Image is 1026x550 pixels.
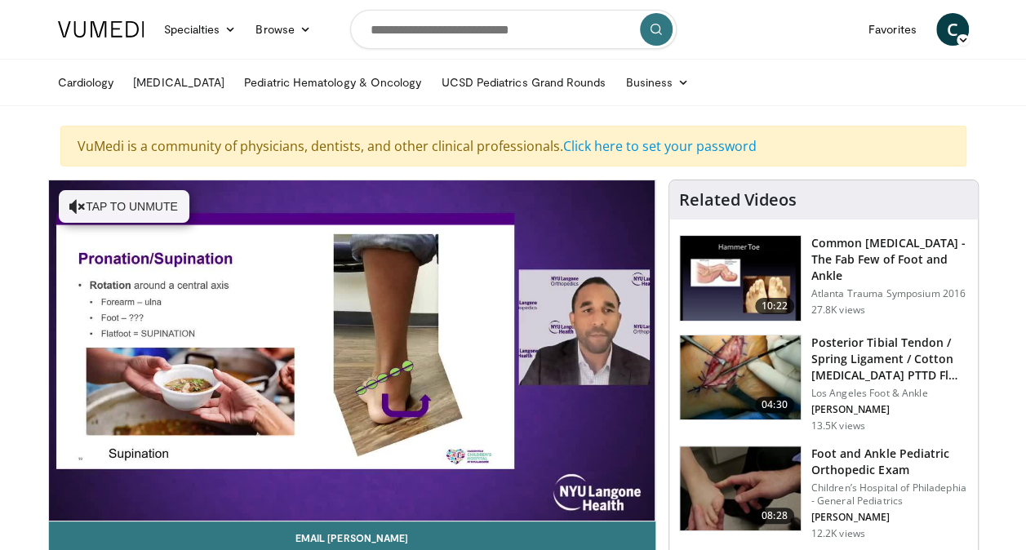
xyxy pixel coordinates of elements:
p: 12.2K views [811,527,865,540]
a: C [936,13,969,46]
div: VuMedi is a community of physicians, dentists, and other clinical professionals. [60,126,966,166]
a: UCSD Pediatrics Grand Rounds [431,66,615,99]
a: Browse [246,13,321,46]
a: Cardiology [48,66,124,99]
p: [PERSON_NAME] [811,403,968,416]
a: Specialties [154,13,247,46]
p: Atlanta Trauma Symposium 2016 [811,287,968,300]
h4: Related Videos [679,190,797,210]
a: 04:30 Posterior Tibial Tendon / Spring Ligament / Cotton [MEDICAL_DATA] PTTD Fl… Los Angeles Foot... [679,335,968,432]
span: 08:28 [755,508,794,524]
span: 10:22 [755,298,794,314]
p: 13.5K views [811,419,865,432]
button: Tap to unmute [59,190,189,223]
p: Los Angeles Foot & Ankle [811,387,968,400]
a: 08:28 Foot and Ankle Pediatric Orthopedic Exam Children’s Hospital of Philadephia - General Pedia... [679,446,968,540]
p: [PERSON_NAME] [811,511,968,524]
a: Click here to set your password [563,137,757,155]
p: Children’s Hospital of Philadephia - General Pediatrics [811,481,968,508]
img: a1f7088d-36b4-440d-94a7-5073d8375fe0.150x105_q85_crop-smart_upscale.jpg [680,446,801,531]
h3: Common [MEDICAL_DATA] - The Fab Few of Foot and Ankle [811,235,968,284]
a: Business [615,66,699,99]
video-js: Video Player [49,180,655,521]
h3: Foot and Ankle Pediatric Orthopedic Exam [811,446,968,478]
input: Search topics, interventions [350,10,677,49]
a: [MEDICAL_DATA] [123,66,234,99]
a: Favorites [859,13,926,46]
p: 27.8K views [811,304,865,317]
img: 4559c471-f09d-4bda-8b3b-c296350a5489.150x105_q85_crop-smart_upscale.jpg [680,236,801,321]
a: 10:22 Common [MEDICAL_DATA] - The Fab Few of Foot and Ankle Atlanta Trauma Symposium 2016 27.8K v... [679,235,968,322]
a: Pediatric Hematology & Oncology [234,66,431,99]
h3: Posterior Tibial Tendon / Spring Ligament / Cotton [MEDICAL_DATA] PTTD Fl… [811,335,968,384]
img: 31d347b7-8cdb-4553-8407-4692467e4576.150x105_q85_crop-smart_upscale.jpg [680,335,801,420]
span: 04:30 [755,397,794,413]
img: VuMedi Logo [58,21,144,38]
